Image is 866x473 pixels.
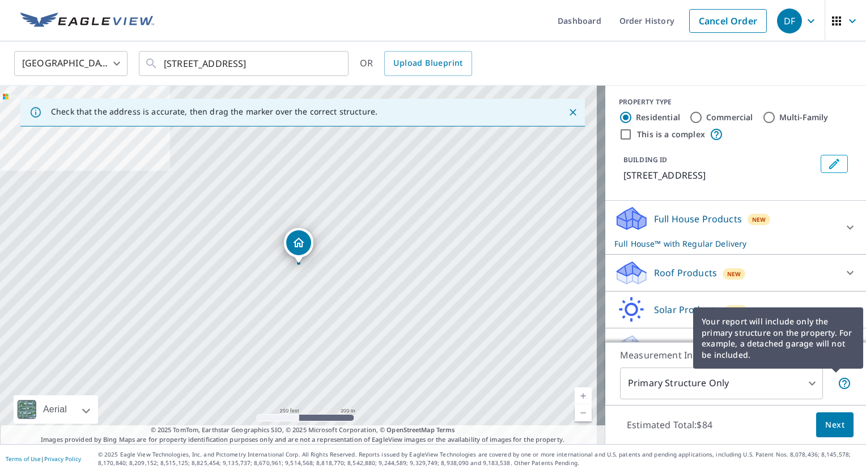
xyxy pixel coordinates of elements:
[44,455,81,463] a: Privacy Policy
[654,266,717,280] p: Roof Products
[693,307,863,369] div: Your report will include only the primary structure on the property. For example, a detached gara...
[689,9,767,33] a: Cancel Order
[618,412,721,437] p: Estimated Total: $84
[384,51,472,76] a: Upload Blueprint
[40,395,70,424] div: Aerial
[284,228,313,263] div: Dropped pin, building 1, Residential property, 6519 Twin Creek Holllow Austin, TX 78750
[816,412,854,438] button: Next
[575,404,592,421] a: Current Level 17, Zoom Out
[654,340,719,353] p: Walls Products
[706,112,753,123] label: Commercial
[620,368,823,399] div: Primary Structure Only
[164,48,325,79] input: Search by address or latitude-longitude
[387,425,434,434] a: OpenStreetMap
[623,155,667,164] p: BUILDING ID
[393,56,462,70] span: Upload Blueprint
[636,112,680,123] label: Residential
[727,269,741,278] span: New
[20,12,154,29] img: EV Logo
[779,112,829,123] label: Multi-Family
[620,348,851,362] p: Measurement Instructions
[151,425,455,435] span: © 2025 TomTom, Earthstar Geographics SIO, © 2025 Microsoft Corporation, ©
[614,296,857,323] div: Solar ProductsNew
[14,48,128,79] div: [GEOGRAPHIC_DATA]
[825,418,844,432] span: Next
[436,425,455,434] a: Terms
[623,168,816,182] p: [STREET_ADDRESS]
[360,51,472,76] div: OR
[6,455,81,462] p: |
[752,215,766,224] span: New
[777,9,802,33] div: DF
[614,333,857,360] div: Walls ProductsNew
[14,395,98,424] div: Aerial
[566,105,580,120] button: Close
[614,238,837,250] p: Full House™ with Regular Delivery
[654,303,719,316] p: Solar Products
[98,450,860,467] p: © 2025 Eagle View Technologies, Inc. and Pictometry International Corp. All Rights Reserved. Repo...
[619,97,852,107] div: PROPERTY TYPE
[821,155,848,173] button: Edit building 1
[6,455,41,463] a: Terms of Use
[614,259,857,286] div: Roof ProductsNew
[51,107,377,117] p: Check that the address is accurate, then drag the marker over the correct structure.
[575,387,592,404] a: Current Level 17, Zoom In
[637,129,705,140] label: This is a complex
[654,212,742,226] p: Full House Products
[614,205,857,250] div: Full House ProductsNewFull House™ with Regular Delivery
